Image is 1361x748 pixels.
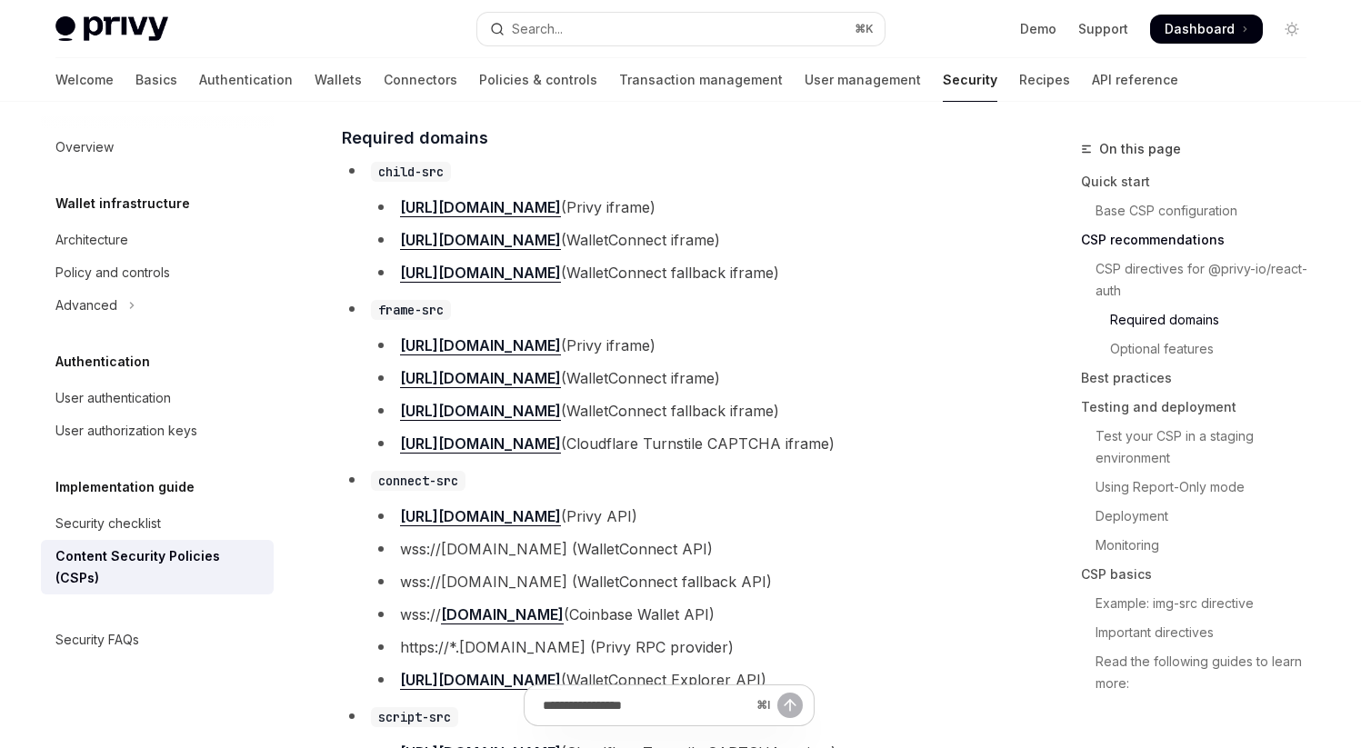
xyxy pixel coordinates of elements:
li: https://*.[DOMAIN_NAME] (Privy RPC provider) [371,634,997,660]
div: User authentication [55,387,171,409]
a: API reference [1092,58,1178,102]
a: Security checklist [41,507,274,540]
span: ⌘ K [855,22,874,36]
h5: Wallet infrastructure [55,193,190,214]
code: child-src [371,162,451,182]
li: (WalletConnect fallback iframe) [371,260,997,285]
a: Using Report-Only mode [1081,473,1321,502]
div: Architecture [55,229,128,251]
input: Ask a question... [543,685,749,725]
a: [URL][DOMAIN_NAME] [400,671,561,690]
button: Send message [777,693,803,718]
a: [URL][DOMAIN_NAME] [400,264,561,283]
code: connect-src [371,471,465,491]
a: [URL][DOMAIN_NAME] [400,198,561,217]
a: [URL][DOMAIN_NAME] [400,336,561,355]
a: Required domains [1081,305,1321,334]
a: [URL][DOMAIN_NAME] [400,434,561,454]
a: Monitoring [1081,531,1321,560]
a: [URL][DOMAIN_NAME] [400,231,561,250]
a: Content Security Policies (CSPs) [41,540,274,594]
span: Required domains [342,125,488,150]
a: Welcome [55,58,114,102]
a: Test your CSP in a staging environment [1081,422,1321,473]
a: Testing and deployment [1081,393,1321,422]
a: [URL][DOMAIN_NAME] [400,507,561,526]
li: wss:// (Coinbase Wallet API) [371,602,997,627]
div: Advanced [55,294,117,316]
div: User authorization keys [55,420,197,442]
a: [URL][DOMAIN_NAME] [400,369,561,388]
button: Open search [477,13,885,45]
a: Read the following guides to learn more: [1081,647,1321,698]
a: Best practices [1081,364,1321,393]
code: frame-src [371,300,451,320]
a: Basics [135,58,177,102]
a: Quick start [1081,167,1321,196]
a: Policies & controls [479,58,597,102]
li: (WalletConnect fallback iframe) [371,398,997,424]
a: Recipes [1019,58,1070,102]
a: Demo [1020,20,1056,38]
h5: Authentication [55,351,150,373]
button: Toggle dark mode [1277,15,1306,44]
a: Deployment [1081,502,1321,531]
a: CSP basics [1081,560,1321,589]
li: (Privy API) [371,504,997,529]
li: (Cloudflare Turnstile CAPTCHA iframe) [371,431,997,456]
a: Architecture [41,224,274,256]
h5: Implementation guide [55,476,195,498]
a: Overview [41,131,274,164]
a: Support [1078,20,1128,38]
span: On this page [1099,138,1181,160]
span: Dashboard [1165,20,1235,38]
a: Important directives [1081,618,1321,647]
a: [DOMAIN_NAME] [441,605,564,624]
img: light logo [55,16,168,42]
a: Optional features [1081,334,1321,364]
a: Security [943,58,997,102]
a: Security FAQs [41,623,274,656]
div: Search... [512,18,563,40]
a: Base CSP configuration [1081,196,1321,225]
li: (WalletConnect iframe) [371,227,997,253]
a: User authorization keys [41,414,274,447]
a: Connectors [384,58,457,102]
a: Authentication [199,58,293,102]
li: (WalletConnect Explorer API) [371,667,997,693]
li: wss://[DOMAIN_NAME] (WalletConnect API) [371,536,997,562]
a: CSP directives for @privy-io/react-auth [1081,254,1321,305]
div: Content Security Policies (CSPs) [55,545,263,589]
a: Wallets [315,58,362,102]
a: CSP recommendations [1081,225,1321,254]
a: User authentication [41,382,274,414]
div: Policy and controls [55,262,170,284]
a: User management [805,58,921,102]
button: Toggle Advanced section [41,289,274,322]
li: (WalletConnect iframe) [371,365,997,391]
li: wss://[DOMAIN_NAME] (WalletConnect fallback API) [371,569,997,594]
a: [URL][DOMAIN_NAME] [400,402,561,421]
div: Security FAQs [55,629,139,651]
li: (Privy iframe) [371,333,997,358]
a: Transaction management [619,58,783,102]
div: Security checklist [55,513,161,534]
a: Policy and controls [41,256,274,289]
li: (Privy iframe) [371,194,997,220]
div: Overview [55,136,114,158]
a: Dashboard [1150,15,1263,44]
a: Example: img-src directive [1081,589,1321,618]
